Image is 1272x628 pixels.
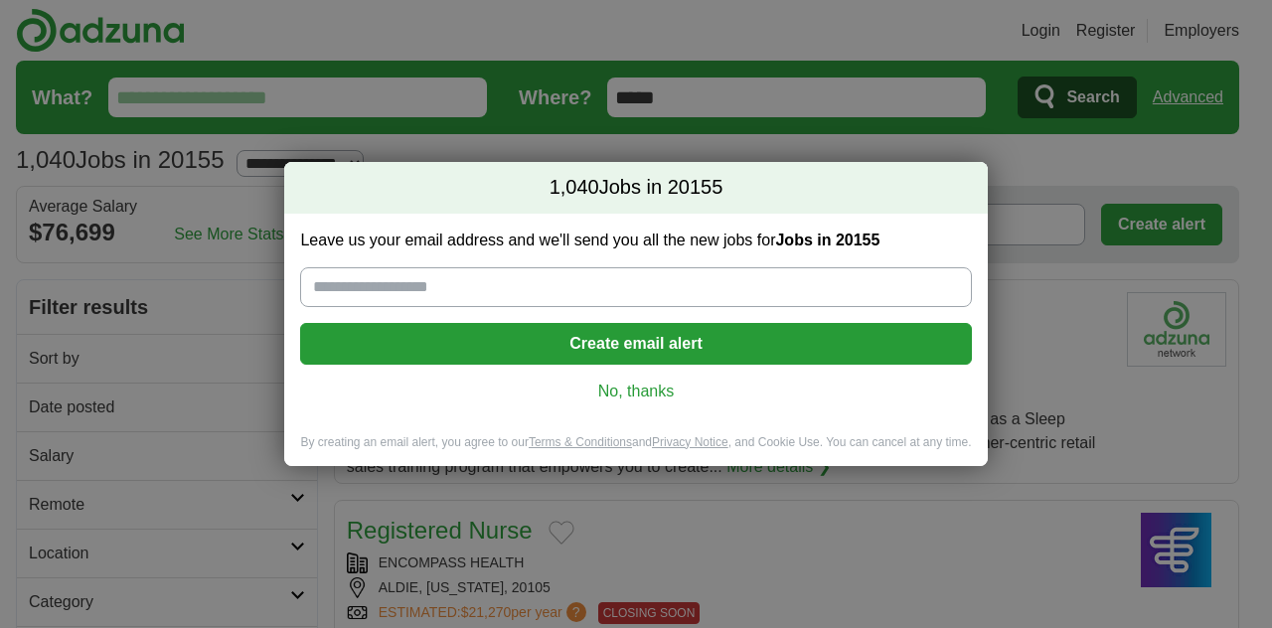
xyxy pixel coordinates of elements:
[550,174,599,202] span: 1,040
[652,435,728,449] a: Privacy Notice
[316,381,955,402] a: No, thanks
[529,435,632,449] a: Terms & Conditions
[284,434,987,467] div: By creating an email alert, you agree to our and , and Cookie Use. You can cancel at any time.
[300,230,971,251] label: Leave us your email address and we'll send you all the new jobs for
[284,162,987,214] h2: Jobs in 20155
[300,323,971,365] button: Create email alert
[775,232,879,248] strong: Jobs in 20155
